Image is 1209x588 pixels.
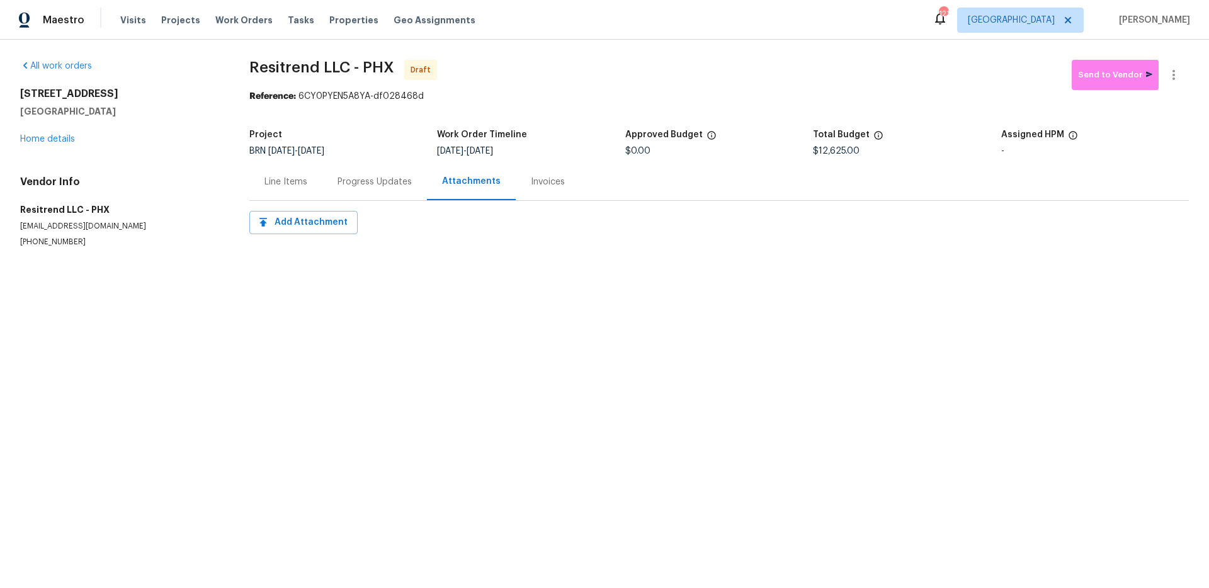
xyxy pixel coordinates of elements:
div: - [1001,147,1189,155]
p: [PHONE_NUMBER] [20,237,219,247]
a: All work orders [20,62,92,71]
h5: [GEOGRAPHIC_DATA] [20,105,219,118]
div: Progress Updates [338,176,412,188]
span: Projects [161,14,200,26]
span: Draft [411,64,436,76]
b: Reference: [249,92,296,101]
h2: [STREET_ADDRESS] [20,88,219,100]
div: 121 [939,8,948,20]
span: BRN [249,147,324,155]
span: Maestro [43,14,84,26]
span: [DATE] [467,147,493,155]
div: Invoices [531,176,565,188]
span: Properties [329,14,378,26]
span: The hpm assigned to this work order. [1068,130,1078,147]
span: Send to Vendor [1078,68,1152,82]
a: Home details [20,135,75,144]
span: - [268,147,324,155]
span: Tasks [288,16,314,25]
span: - [437,147,493,155]
span: The total cost of line items that have been proposed by Opendoor. This sum includes line items th... [873,130,883,147]
p: [EMAIL_ADDRESS][DOMAIN_NAME] [20,221,219,232]
h5: Work Order Timeline [437,130,527,139]
span: [DATE] [298,147,324,155]
span: $0.00 [625,147,650,155]
h5: Approved Budget [625,130,703,139]
span: [DATE] [268,147,295,155]
span: [DATE] [437,147,463,155]
span: Work Orders [215,14,273,26]
span: Visits [120,14,146,26]
span: The total cost of line items that have been approved by both Opendoor and the Trade Partner. This... [707,130,717,147]
span: $12,625.00 [813,147,860,155]
h5: Total Budget [813,130,870,139]
span: [GEOGRAPHIC_DATA] [968,14,1055,26]
h4: Vendor Info [20,176,219,188]
div: Attachments [442,175,501,188]
span: Add Attachment [259,215,348,230]
span: [PERSON_NAME] [1114,14,1190,26]
h5: Resitrend LLC - PHX [20,203,219,216]
h5: Assigned HPM [1001,130,1064,139]
button: Add Attachment [249,211,358,234]
span: Geo Assignments [394,14,475,26]
button: Send to Vendor [1072,60,1159,90]
h5: Project [249,130,282,139]
div: Line Items [264,176,307,188]
div: 6CY0PYEN5A8YA-df028468d [249,90,1189,103]
span: Resitrend LLC - PHX [249,60,394,75]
